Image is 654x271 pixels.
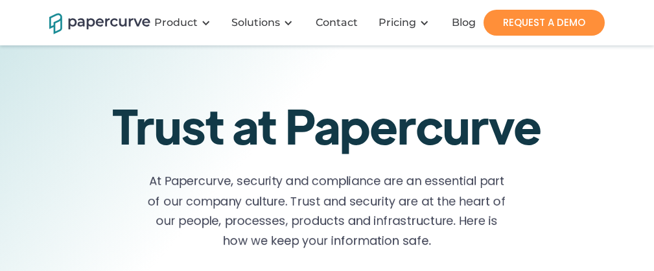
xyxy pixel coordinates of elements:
div: Contact [316,16,358,29]
div: Product [154,16,198,29]
p: At Papercurve, security and compliance are an essential part of our company culture. Trust and se... [145,172,508,257]
div: Blog [452,16,476,29]
div: Pricing [371,3,442,42]
div: Solutions [224,3,306,42]
a: Pricing [379,16,416,29]
a: Blog [442,16,489,29]
div: Product [146,3,224,42]
div: Solutions [231,16,280,29]
a: home [49,11,134,34]
a: Contact [306,16,371,29]
h1: Trust at Papercurve [112,102,541,148]
a: REQUEST A DEMO [484,10,605,36]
